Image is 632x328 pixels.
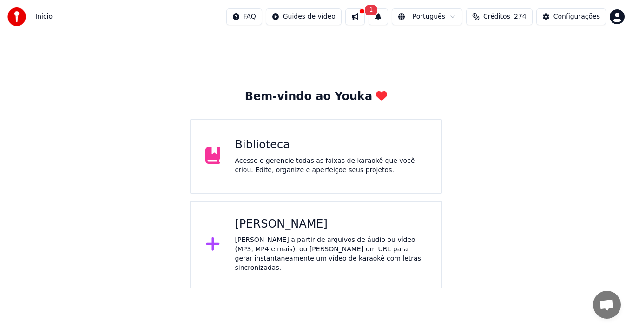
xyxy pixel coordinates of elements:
[483,12,510,21] span: Créditos
[536,8,606,25] button: Configurações
[235,235,427,273] div: [PERSON_NAME] a partir de arquivos de áudio ou vídeo (MP3, MP4 e mais), ou [PERSON_NAME] um URL p...
[35,12,53,21] span: Início
[369,8,388,25] button: 1
[7,7,26,26] img: youka
[235,217,427,232] div: [PERSON_NAME]
[466,8,533,25] button: Créditos274
[266,8,342,25] button: Guides de vídeo
[593,291,621,319] a: Bate-papo aberto
[35,12,53,21] nav: breadcrumb
[514,12,527,21] span: 274
[245,89,387,104] div: Bem-vindo ao Youka
[235,156,427,175] div: Acesse e gerencie todas as faixas de karaokê que você criou. Edite, organize e aperfeiçoe seus pr...
[226,8,262,25] button: FAQ
[553,12,600,21] div: Configurações
[365,5,377,15] span: 1
[235,138,427,153] div: Biblioteca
